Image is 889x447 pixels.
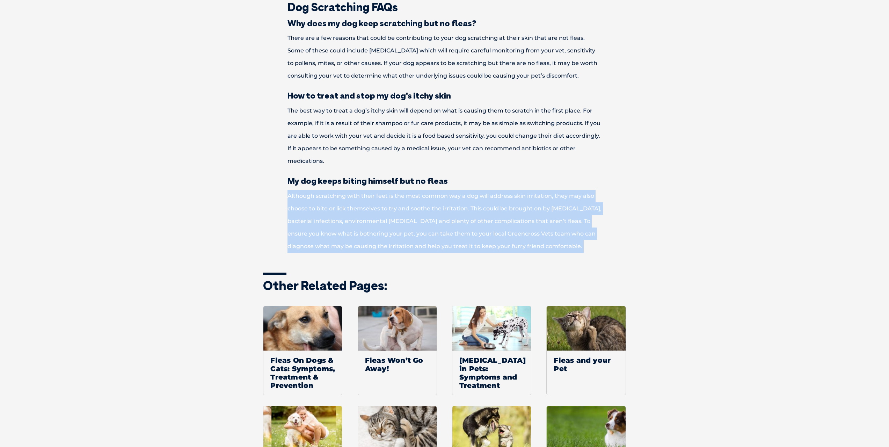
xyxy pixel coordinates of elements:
[547,351,625,378] span: Fleas and your Pet
[358,351,437,378] span: Fleas Won’t Go Away!
[263,1,626,13] h2: Dog Scratching FAQs
[546,306,626,395] a: Fleas and your Pet
[263,104,626,167] p: The best way to treat a dog’s itchy skin will depend on what is causing them to scratch in the fi...
[263,190,626,253] p: Although scratching with their feet is the most common way a dog will address skin irritation, th...
[263,91,626,100] h3: How to treat and stop my dog’s itchy skin
[263,351,342,395] span: Fleas On Dogs & Cats: Symptoms, Treatment & Prevention
[452,306,531,395] a: [MEDICAL_DATA] in Pets: Symptoms and Treatment
[263,19,626,27] h3: Why does my dog keep scratching but no fleas?
[263,306,342,395] a: Fleas On Dogs & Cats: Symptoms, Treatment & Prevention
[358,306,437,395] a: Fleas Won’t Go Away!
[263,176,626,185] h3: My dog keeps biting himself but no fleas
[452,351,531,395] span: [MEDICAL_DATA] in Pets: Symptoms and Treatment
[263,279,626,292] h3: Other related pages:
[263,32,626,82] p: There are a few reasons that could be contributing to your dog scratching at their skin that are ...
